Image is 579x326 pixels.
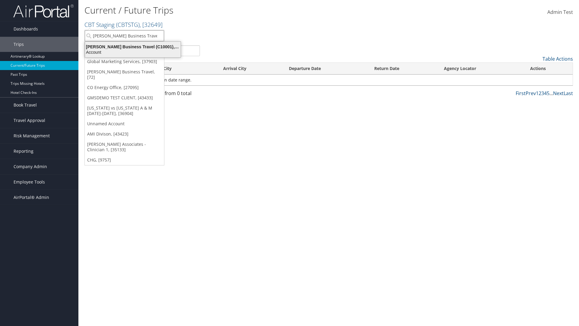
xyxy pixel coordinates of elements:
a: CHG, [9757] [85,155,164,165]
span: Dashboards [14,21,38,37]
a: 4 [544,90,547,97]
a: Prev [526,90,536,97]
a: GMSDEMO TEST CLIENT, [43433] [85,93,164,103]
span: … [549,90,553,97]
a: First [516,90,526,97]
th: Agency Locator: activate to sort column ascending [438,63,525,75]
p: Filter: [84,32,410,40]
span: Employee Tools [14,174,45,190]
a: CO Energy Office, [27095] [85,82,164,93]
a: Table Actions [543,56,573,62]
span: , [ 32649 ] [140,21,163,29]
a: Global Marketing Services, [37903] [85,56,164,67]
img: airportal-logo.png [13,4,74,18]
a: [PERSON_NAME] Associates - Clinician 1, [35133] [85,139,164,155]
a: CBT Staging [84,21,163,29]
span: Admin Test [547,9,573,15]
th: Return Date: activate to sort column ascending [369,63,438,75]
th: Departure City: activate to sort column ascending [136,63,218,75]
span: Trips [14,37,24,52]
td: No Airtineraries found within the given date range. [85,75,573,85]
th: Actions [525,63,573,75]
a: AMI Divison, [43423] [85,129,164,139]
a: 2 [539,90,541,97]
span: Reporting [14,144,33,159]
span: AirPortal® Admin [14,190,49,205]
a: [PERSON_NAME] Business Travel, [72] [85,67,164,82]
a: 1 [536,90,539,97]
a: Last [564,90,573,97]
span: ( CBTSTG ) [116,21,140,29]
a: 3 [541,90,544,97]
th: Departure Date: activate to sort column descending [283,63,369,75]
a: Admin Test [547,3,573,22]
th: Arrival City: activate to sort column ascending [218,63,283,75]
div: [PERSON_NAME] Business Travel (C10001), [72] [81,44,184,50]
a: Next [553,90,564,97]
a: 5 [547,90,549,97]
span: Risk Management [14,128,50,143]
a: [US_STATE] vs [US_STATE] A & M [DATE]-[DATE], [36904] [85,103,164,119]
a: Unnamed Account [85,119,164,129]
div: Account [81,50,184,55]
span: Travel Approval [14,113,45,128]
input: Search Accounts [85,30,164,41]
span: Book Travel [14,97,37,113]
span: Company Admin [14,159,47,174]
h1: Current / Future Trips [84,4,410,17]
